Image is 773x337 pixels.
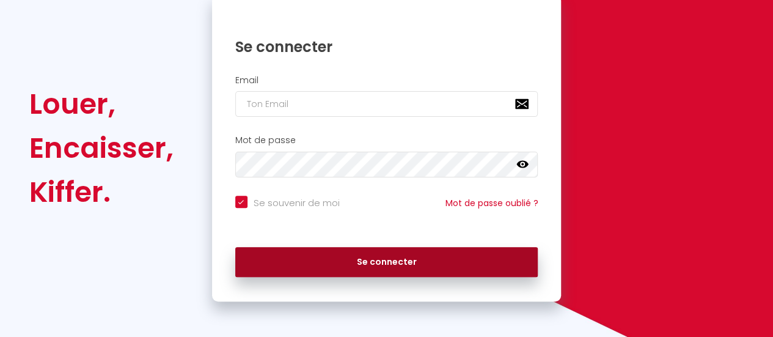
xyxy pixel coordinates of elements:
[235,37,538,56] h1: Se connecter
[235,247,538,278] button: Se connecter
[235,75,538,86] h2: Email
[445,197,538,209] a: Mot de passe oublié ?
[235,91,538,117] input: Ton Email
[29,170,174,214] div: Kiffer.
[29,82,174,126] div: Louer,
[29,126,174,170] div: Encaisser,
[235,135,538,146] h2: Mot de passe
[10,5,46,42] button: Ouvrir le widget de chat LiveChat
